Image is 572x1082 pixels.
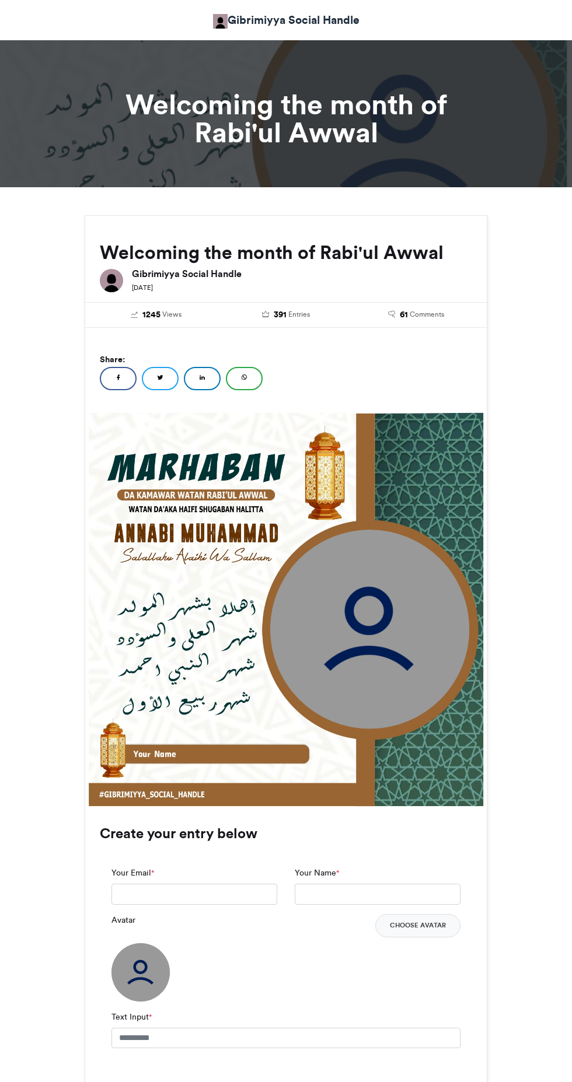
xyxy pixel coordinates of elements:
label: Avatar [111,914,135,926]
label: Text Input [111,1011,152,1023]
button: Choose Avatar [375,914,461,937]
img: user_circle.png [270,530,470,729]
h3: Create your entry below [100,827,472,841]
h5: Share: [100,352,472,367]
div: Your Name [134,745,295,758]
span: 1245 [142,309,161,321]
span: Views [162,309,182,320]
img: 1755875101.734-1773c5784e9ef8e36e587227f77d735a91c3c595.jpg [89,412,483,807]
span: 391 [274,309,287,321]
small: [DATE] [132,283,153,292]
img: Gibrimiyya Social Handle [100,269,123,292]
a: 61 Comments [360,309,472,321]
img: user_circle.png [111,943,170,1002]
h2: Welcoming the month of Rabi'ul Awwal [100,242,472,263]
span: 61 [400,309,408,321]
h6: Gibrimiyya Social Handle [132,269,472,278]
img: Al'ameen Abdulhadi Muhammad [213,14,228,29]
label: Your Email [111,867,154,879]
a: 391 Entries [230,309,343,321]
label: Your Name [295,867,339,879]
span: Comments [410,309,444,320]
a: 1245 Views [100,309,212,321]
h1: Welcoming the month of Rabi'ul Awwal [85,90,487,146]
a: Gibrimiyya Social Handle [213,12,360,29]
span: Entries [288,309,310,320]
